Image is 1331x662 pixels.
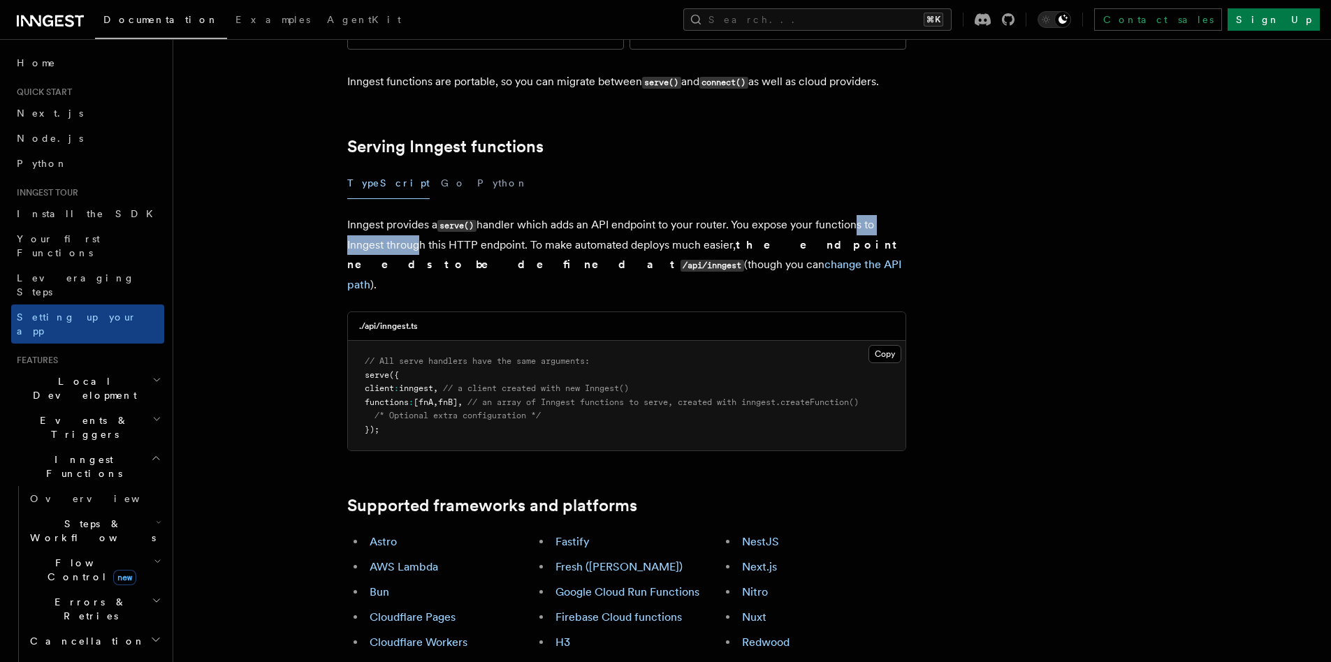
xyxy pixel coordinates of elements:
a: Home [11,50,164,75]
span: client [365,383,394,393]
a: Google Cloud Run Functions [555,585,699,598]
code: connect() [699,77,748,89]
a: Contact sales [1094,8,1222,31]
span: new [113,570,136,585]
code: serve() [642,77,681,89]
p: Inngest provides a handler which adds an API endpoint to your router. You expose your functions t... [347,215,906,295]
span: Setting up your app [17,311,137,337]
button: Steps & Workflows [24,511,164,550]
span: Cancellation [24,634,145,648]
span: Install the SDK [17,208,161,219]
span: Inngest Functions [11,453,151,480]
a: Astro [370,535,397,548]
a: Install the SDK [11,201,164,226]
span: /* Optional extra configuration */ [374,411,541,420]
span: fnB] [438,397,458,407]
a: Examples [227,4,319,38]
button: Inngest Functions [11,447,164,486]
button: Local Development [11,369,164,408]
a: Setting up your app [11,304,164,344]
span: : [394,383,399,393]
a: Nuxt [742,610,766,624]
button: Python [477,168,528,199]
a: Fresh ([PERSON_NAME]) [555,560,683,573]
span: AgentKit [327,14,401,25]
a: H3 [555,635,570,649]
span: }); [365,425,379,434]
a: Documentation [95,4,227,39]
span: serve [365,370,389,380]
span: // All serve handlers have the same arguments: [365,356,590,366]
a: Serving Inngest functions [347,137,544,156]
p: Inngest functions are portable, so you can migrate between and as well as cloud providers. [347,72,906,92]
span: Errors & Retries [24,595,152,623]
a: Your first Functions [11,226,164,265]
code: serve() [437,220,477,232]
a: Firebase Cloud functions [555,610,682,624]
a: Overview [24,486,164,511]
kbd: ⌘K [924,13,943,27]
span: Flow Control [24,556,154,584]
button: Cancellation [24,628,164,654]
a: Cloudflare Pages [370,610,456,624]
span: // an array of Inngest functions to serve, created with inngest.createFunction() [467,397,859,407]
button: Go [441,168,466,199]
a: Bun [370,585,389,598]
a: AgentKit [319,4,409,38]
span: Leveraging Steps [17,272,135,297]
a: NestJS [742,535,779,548]
span: functions [365,397,409,407]
span: Node.js [17,133,83,144]
span: Next.js [17,108,83,119]
a: Next.js [742,560,777,573]
span: Inngest tour [11,187,78,198]
span: Steps & Workflows [24,517,156,545]
span: Events & Triggers [11,413,152,441]
a: Cloudflare Workers [370,635,467,649]
span: Home [17,56,56,70]
span: inngest [399,383,433,393]
a: Leveraging Steps [11,265,164,304]
span: : [409,397,414,407]
a: Node.js [11,126,164,151]
span: // a client created with new Inngest() [443,383,629,393]
a: Python [11,151,164,176]
button: Events & Triggers [11,408,164,447]
a: Supported frameworks and platforms [347,496,637,515]
span: Quick start [11,87,72,98]
span: Examples [235,14,310,25]
span: Overview [30,493,174,504]
button: Errors & Retries [24,589,164,628]
span: ({ [389,370,399,380]
a: Redwood [742,635,790,649]
button: Flow Controlnew [24,550,164,589]
h3: ./api/inngest.ts [359,321,418,332]
button: TypeScript [347,168,430,199]
span: , [433,383,438,393]
a: AWS Lambda [370,560,438,573]
span: Python [17,158,68,169]
span: , [433,397,438,407]
code: /api/inngest [681,260,744,272]
a: Next.js [11,101,164,126]
span: Your first Functions [17,233,100,258]
a: Nitro [742,585,768,598]
button: Copy [868,345,901,363]
button: Search...⌘K [683,8,952,31]
span: Features [11,355,58,366]
span: Local Development [11,374,152,402]
span: , [458,397,463,407]
span: [fnA [414,397,433,407]
a: Sign Up [1228,8,1320,31]
button: Toggle dark mode [1038,11,1071,28]
a: Fastify [555,535,590,548]
span: Documentation [103,14,219,25]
